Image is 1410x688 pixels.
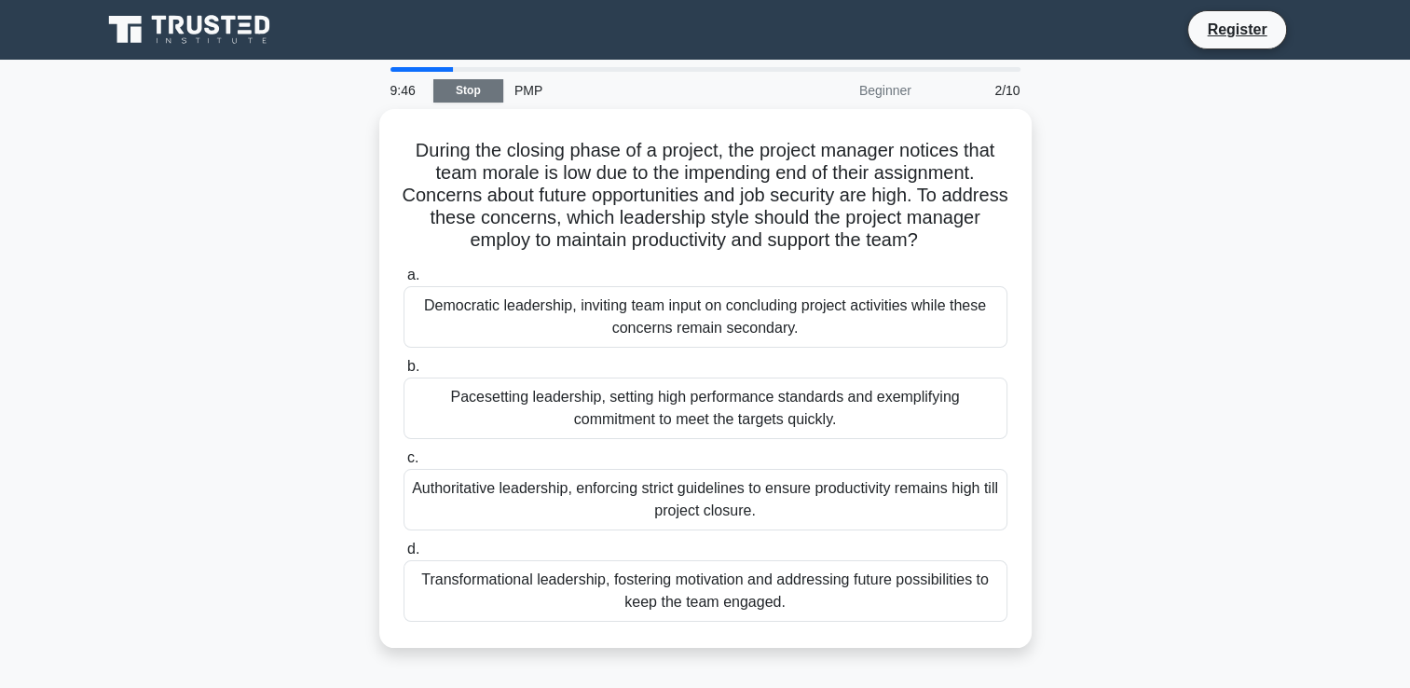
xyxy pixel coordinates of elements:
h5: During the closing phase of a project, the project manager notices that team morale is low due to... [402,139,1009,253]
span: d. [407,541,419,557]
div: Transformational leadership, fostering motivation and addressing future possibilities to keep the... [404,560,1007,622]
div: Beginner [760,72,923,109]
div: Authoritative leadership, enforcing strict guidelines to ensure productivity remains high till pr... [404,469,1007,530]
div: Democratic leadership, inviting team input on concluding project activities while these concerns ... [404,286,1007,348]
div: 9:46 [379,72,433,109]
span: a. [407,267,419,282]
div: PMP [503,72,760,109]
a: Register [1196,18,1278,41]
div: Pacesetting leadership, setting high performance standards and exemplifying commitment to meet th... [404,378,1007,439]
div: 2/10 [923,72,1032,109]
span: b. [407,358,419,374]
a: Stop [433,79,503,103]
span: c. [407,449,418,465]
